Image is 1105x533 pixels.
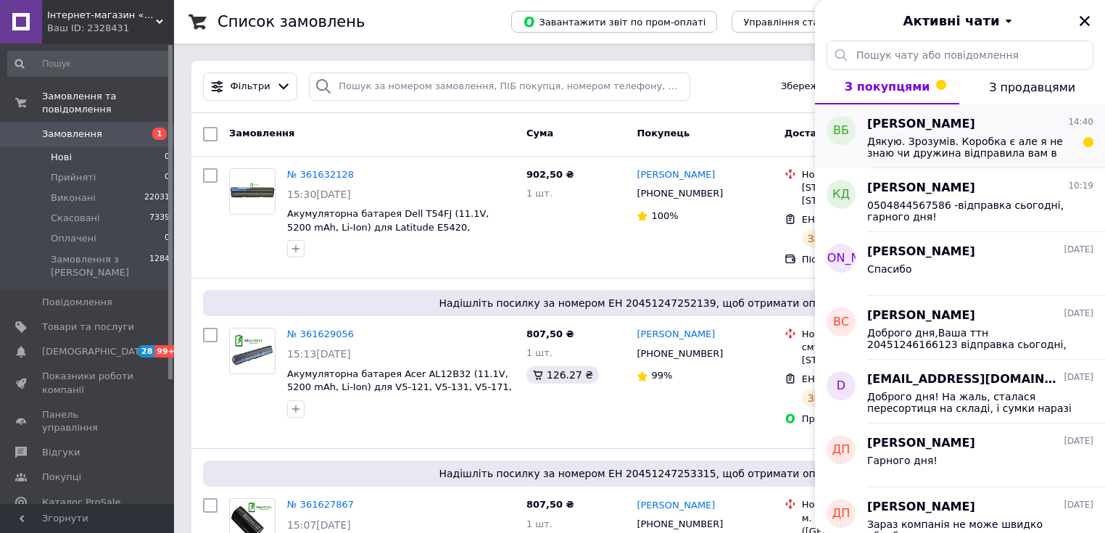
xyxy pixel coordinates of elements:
[637,328,715,342] a: [PERSON_NAME]
[287,208,489,246] a: Акумуляторна батарея Dell T54FJ (11.1V, 5200 mAh, Li-Ion) для Latitude E5420, E5430,Vostro 3460
[802,341,950,367] div: смт. [STREET_ADDRESS]: вул. [STREET_ADDRESS]
[526,347,552,358] span: 1 шт.
[144,191,170,204] span: 22031
[149,212,170,225] span: 7339
[867,499,975,516] span: [PERSON_NAME]
[154,345,178,358] span: 99+
[637,168,715,182] a: [PERSON_NAME]
[287,348,351,360] span: 15:13[DATE]
[526,518,552,529] span: 1 шт.
[802,498,950,511] div: Нова Пошта
[743,17,854,28] span: Управління статусами
[51,191,96,204] span: Виконані
[815,104,1105,168] button: ВБ[PERSON_NAME]14:40Дякую. Зрозумів. Коробка є але я не знаю чи дружина відправила вам в вашій ко...
[867,455,938,466] span: Гарного дня!
[231,80,270,94] span: Фільтри
[1076,12,1093,30] button: Закрити
[802,413,950,426] div: Пром-оплата
[845,80,930,94] span: З покупцями
[867,435,975,452] span: [PERSON_NAME]
[138,345,154,358] span: 28
[651,370,672,381] span: 99%
[815,296,1105,360] button: ВС[PERSON_NAME][DATE]Доброго дня,Ваша ттн 20451246166123 відправка сьогодні, гарного дня!
[802,253,950,266] div: Післяплата
[526,128,553,139] span: Cума
[511,11,717,33] button: Завантажити звіт по пром-оплаті
[1064,435,1093,447] span: [DATE]
[637,348,723,359] span: [PHONE_NUMBER]
[42,345,149,358] span: [DEMOGRAPHIC_DATA]
[1068,180,1093,192] span: 10:19
[42,321,134,334] span: Товари та послуги
[42,128,102,141] span: Замовлення
[815,423,1105,487] button: ДП[PERSON_NAME][DATE]Гарного дня!
[832,186,850,203] span: кд
[287,368,512,406] a: Акумуляторна батарея Acer AL12B32 (11.1V, 5200 mAh, Li-Ion) для V5-121, V5-131, V5-171, Aspire On...
[959,70,1105,104] button: З продавцями
[51,151,72,164] span: Нові
[903,12,999,30] span: Активні чати
[209,296,1070,310] span: Надішліть посилку за номером ЕН 20451247252139, щоб отримати оплату
[51,253,149,279] span: Замовлення з [PERSON_NAME]
[42,90,174,116] span: Замовлення та повідомлення
[218,13,365,30] h1: Список замовлень
[47,22,174,35] div: Ваш ID: 2328431
[42,471,81,484] span: Покупці
[989,80,1075,94] span: З продавцями
[526,329,574,339] span: 807,50 ₴
[867,371,1061,388] span: [EMAIL_ADDRESS][DOMAIN_NAME]
[526,499,574,510] span: 807,50 ₴
[523,15,705,28] span: Завантажити звіт по пром-оплаті
[815,168,1105,232] button: кд[PERSON_NAME]10:190504844567586 -відправка сьогодні, гарного дня!
[815,232,1105,296] button: [PERSON_NAME][PERSON_NAME][DATE]Спасибо
[867,327,1073,350] span: Доброго дня,Ваша ттн 20451246166123 відправка сьогодні, гарного дня!
[42,446,80,459] span: Відгуки
[1064,499,1093,511] span: [DATE]
[287,189,351,200] span: 15:30[DATE]
[867,244,975,260] span: [PERSON_NAME]
[526,366,599,384] div: 126.27 ₴
[867,263,912,275] span: Спасибо
[309,73,690,101] input: Пошук за номером замовлення, ПІБ покупця, номером телефону, Email, номером накладної
[165,232,170,245] span: 0
[867,116,975,133] span: [PERSON_NAME]
[802,168,950,181] div: Нова Пошта
[1064,371,1093,384] span: [DATE]
[832,505,851,522] span: ДП
[526,188,552,199] span: 1 шт.
[832,442,851,458] span: ДП
[42,296,112,309] span: Повідомлення
[1068,116,1093,128] span: 14:40
[833,123,849,139] span: ВБ
[802,373,905,384] span: ЕН: 20451247252139
[229,168,276,215] a: Фото товару
[732,11,866,33] button: Управління статусами
[781,80,880,94] span: Збережені фільтри:
[1064,244,1093,256] span: [DATE]
[287,499,354,510] a: № 361627867
[867,307,975,324] span: [PERSON_NAME]
[209,466,1070,481] span: Надішліть посилку за номером ЕН 20451247253315, щоб отримати оплату
[637,128,690,139] span: Покупець
[229,328,276,374] a: Фото товару
[651,210,678,221] span: 100%
[47,9,156,22] span: Інтернет-магазин «MyBattery»
[287,519,351,531] span: 15:07[DATE]
[802,389,884,407] div: Заплановано
[165,151,170,164] span: 0
[230,334,275,367] img: Фото товару
[802,328,950,341] div: Нова Пошта
[1064,307,1093,320] span: [DATE]
[7,51,171,77] input: Пошук
[637,499,715,513] a: [PERSON_NAME]
[42,496,120,509] span: Каталог ProSale
[802,214,905,225] span: ЕН: 20451247319350
[152,128,167,140] span: 1
[802,181,950,207] div: [STREET_ADDRESS]: вул. [STREET_ADDRESS]
[42,370,134,396] span: Показники роботи компанії
[637,188,723,199] span: [PHONE_NUMBER]
[287,169,354,180] a: № 361632128
[867,136,1073,159] span: Дякую. Зрозумів. Коробка є але я не знаю чи дружина відправила вам в вашій коробці батарею.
